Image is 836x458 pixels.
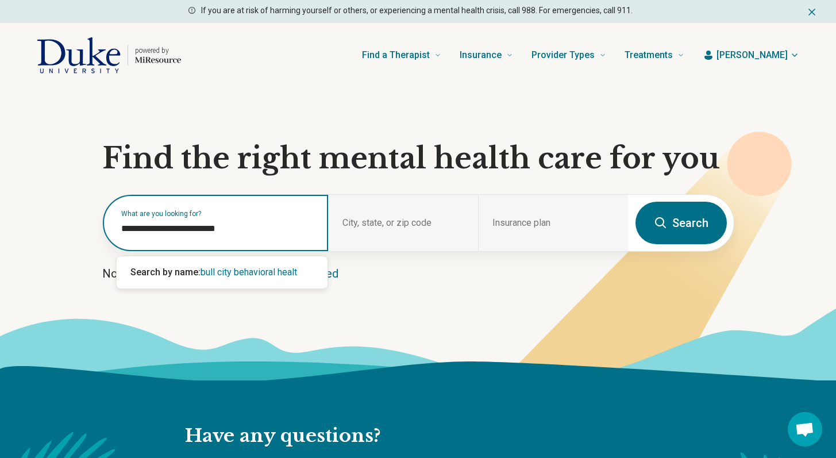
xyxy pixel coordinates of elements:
h1: Find the right mental health care for you [102,141,734,176]
button: Dismiss [806,5,818,18]
button: Search [635,202,727,244]
span: Find a Therapist [362,47,430,63]
span: Insurance [460,47,502,63]
p: If you are at risk of harming yourself or others, or experiencing a mental health crisis, call 98... [201,5,633,17]
span: bull city behavioral healt [201,267,297,278]
div: Open chat [788,412,822,447]
a: Home page [37,37,181,74]
p: Not sure what you’re looking for? [102,265,734,282]
span: Treatments [625,47,673,63]
label: What are you looking for? [121,210,314,217]
div: Suggestions [117,256,328,288]
span: [PERSON_NAME] [716,48,788,62]
span: Provider Types [531,47,595,63]
h2: Have any questions? [185,424,623,448]
p: powered by [135,46,181,55]
span: Search by name: [130,267,201,278]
